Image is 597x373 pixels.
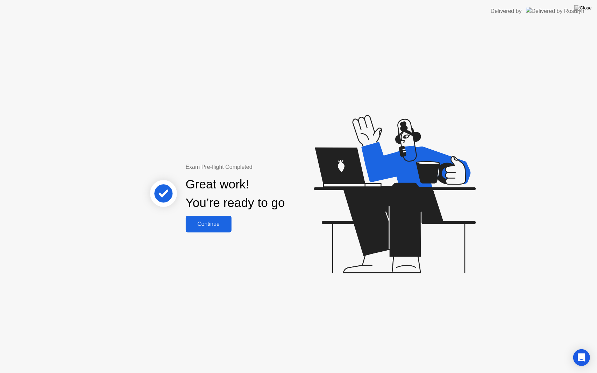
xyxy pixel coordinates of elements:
[188,221,229,227] div: Continue
[573,349,590,366] div: Open Intercom Messenger
[491,7,522,15] div: Delivered by
[526,7,584,15] img: Delivered by Rosalyn
[186,175,285,212] div: Great work! You’re ready to go
[186,216,232,232] button: Continue
[574,5,592,11] img: Close
[186,163,330,171] div: Exam Pre-flight Completed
